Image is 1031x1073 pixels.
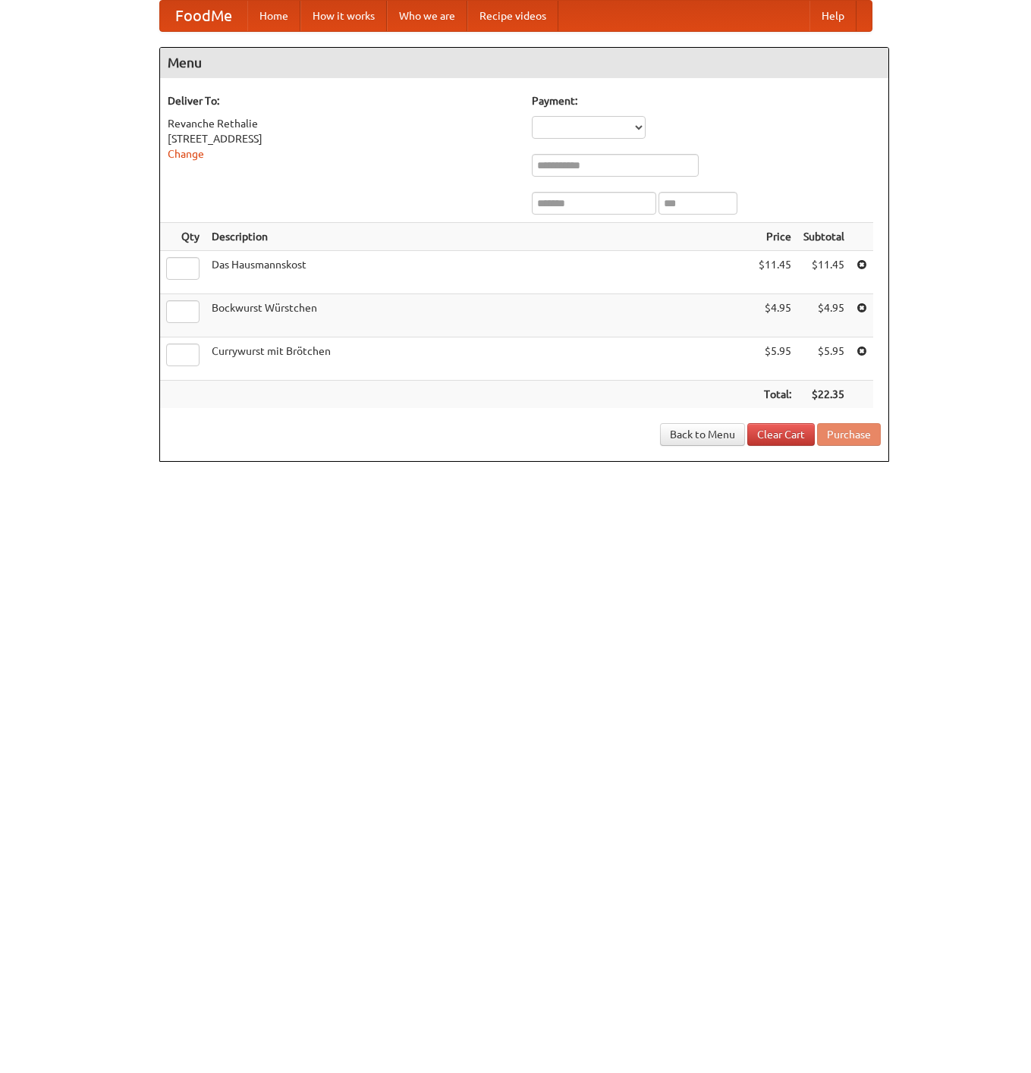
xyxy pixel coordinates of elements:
[168,116,517,131] div: Revanche Rethalie
[753,251,797,294] td: $11.45
[467,1,558,31] a: Recipe videos
[797,337,850,381] td: $5.95
[817,423,881,446] button: Purchase
[387,1,467,31] a: Who we are
[753,294,797,337] td: $4.95
[160,1,247,31] a: FoodMe
[168,148,204,160] a: Change
[206,294,753,337] td: Bockwurst Würstchen
[160,48,888,78] h4: Menu
[797,294,850,337] td: $4.95
[160,223,206,251] th: Qty
[797,251,850,294] td: $11.45
[206,337,753,381] td: Currywurst mit Brötchen
[300,1,387,31] a: How it works
[532,93,881,108] h5: Payment:
[247,1,300,31] a: Home
[660,423,745,446] a: Back to Menu
[747,423,815,446] a: Clear Cart
[206,251,753,294] td: Das Hausmannskost
[753,223,797,251] th: Price
[797,381,850,409] th: $22.35
[206,223,753,251] th: Description
[797,223,850,251] th: Subtotal
[753,337,797,381] td: $5.95
[753,381,797,409] th: Total:
[168,131,517,146] div: [STREET_ADDRESS]
[168,93,517,108] h5: Deliver To:
[809,1,857,31] a: Help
